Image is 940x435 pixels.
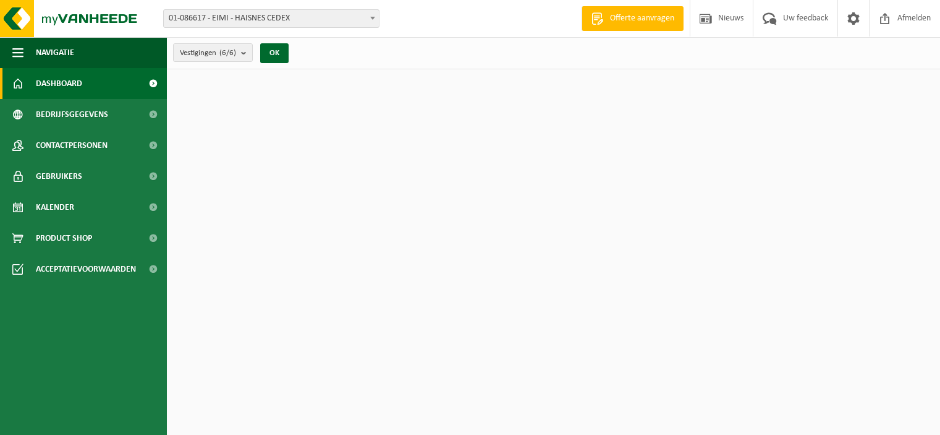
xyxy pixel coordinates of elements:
[173,43,253,62] button: Vestigingen(6/6)
[607,12,677,25] span: Offerte aanvragen
[180,44,236,62] span: Vestigingen
[36,254,136,285] span: Acceptatievoorwaarden
[260,43,289,63] button: OK
[36,37,74,68] span: Navigatie
[36,99,108,130] span: Bedrijfsgegevens
[164,10,379,27] span: 01-086617 - EIMI - HAISNES CEDEX
[582,6,684,31] a: Offerte aanvragen
[36,130,108,161] span: Contactpersonen
[163,9,379,28] span: 01-086617 - EIMI - HAISNES CEDEX
[36,68,82,99] span: Dashboard
[219,49,236,57] count: (6/6)
[36,192,74,223] span: Kalender
[36,223,92,254] span: Product Shop
[36,161,82,192] span: Gebruikers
